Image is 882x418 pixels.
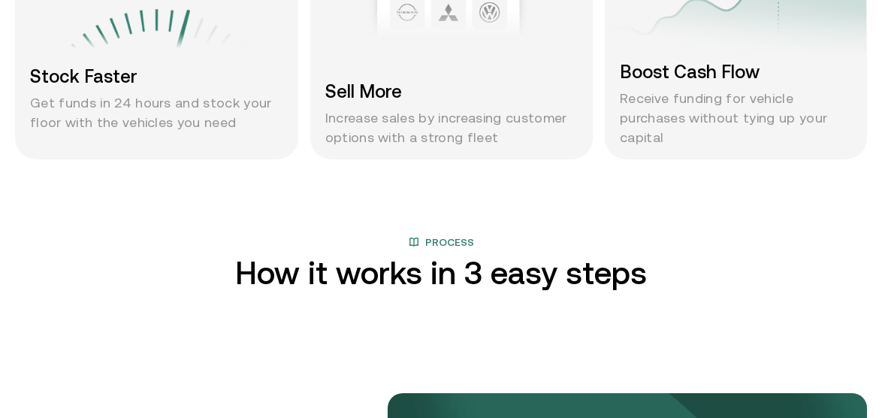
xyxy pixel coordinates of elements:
[409,237,419,247] img: book
[620,59,852,86] h3: Boost Cash Flow
[325,78,578,105] h3: Sell More
[36,9,276,250] img: Stock Faster
[30,63,283,90] h3: Stock Faster
[30,93,283,132] p: Get funds in 24 hours and stock your floor with the vehicles you need
[325,108,578,147] p: Increase sales by increasing customer options with a strong fleet
[235,256,647,289] h2: How it works in 3 easy steps
[425,235,474,250] span: Process
[620,89,852,147] p: Receive funding for vehicle purchases without tying up your capital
